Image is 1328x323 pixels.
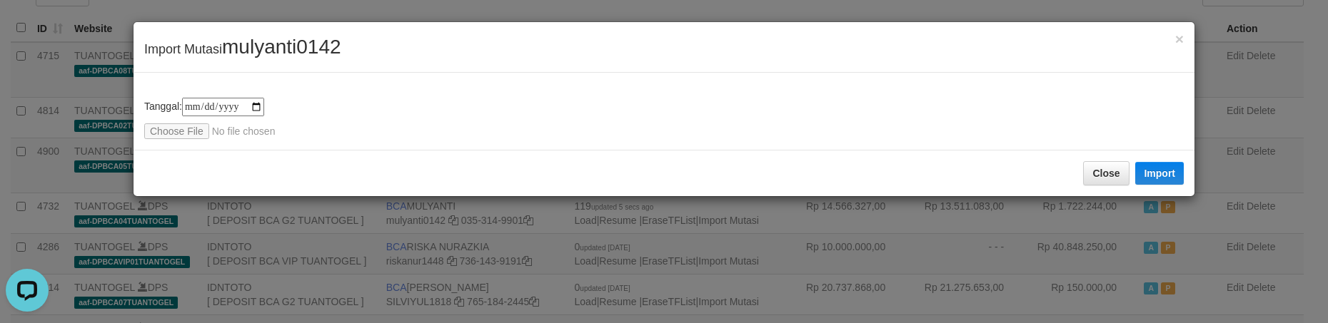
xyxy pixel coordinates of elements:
[1083,161,1129,185] button: Close
[144,98,1184,139] div: Tanggal:
[1175,31,1184,46] button: Close
[144,42,341,56] span: Import Mutasi
[6,6,49,48] button: Open LiveChat chat widget
[1175,31,1184,47] span: ×
[222,36,341,58] span: mulyanti0142
[1135,162,1184,185] button: Import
